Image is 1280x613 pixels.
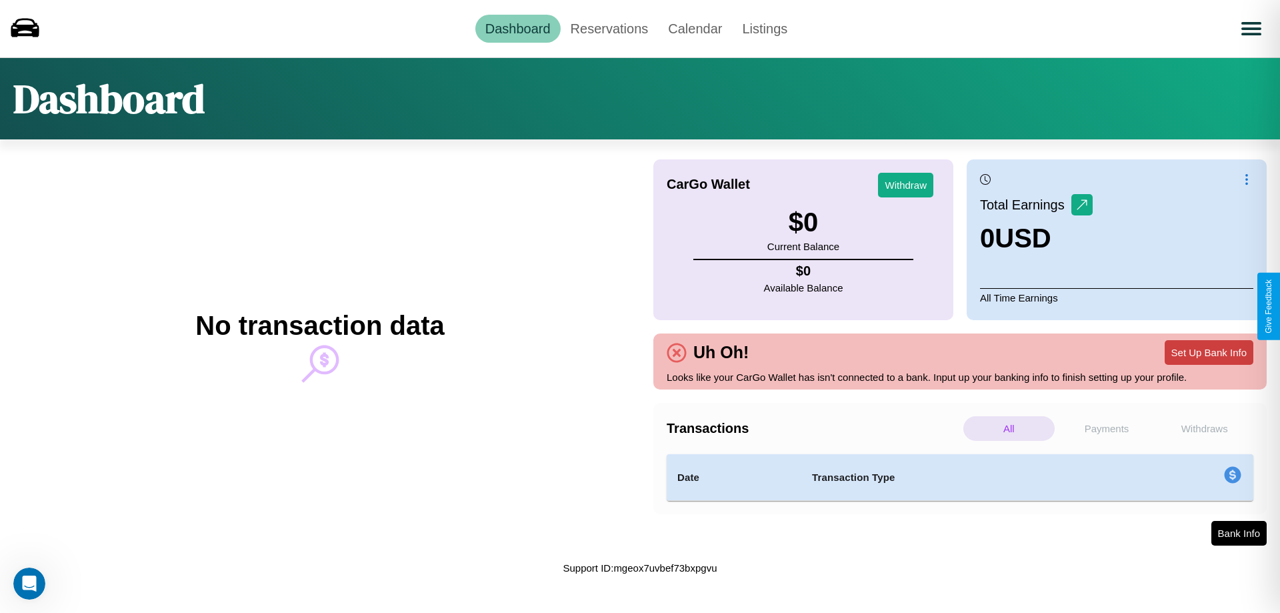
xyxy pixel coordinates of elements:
[687,343,755,362] h4: Uh Oh!
[1233,10,1270,47] button: Open menu
[1264,279,1273,334] div: Give Feedback
[667,177,750,192] h4: CarGo Wallet
[667,368,1253,386] p: Looks like your CarGo Wallet has isn't connected to a bank. Input up your banking info to finish ...
[1159,416,1250,441] p: Withdraws
[658,15,732,43] a: Calendar
[195,311,444,341] h2: No transaction data
[764,279,843,297] p: Available Balance
[667,454,1253,501] table: simple table
[732,15,797,43] a: Listings
[561,15,659,43] a: Reservations
[677,470,791,486] h4: Date
[1211,521,1267,546] button: Bank Info
[13,71,205,126] h1: Dashboard
[980,223,1093,253] h3: 0 USD
[764,263,843,279] h4: $ 0
[812,470,1115,486] h4: Transaction Type
[563,559,717,577] p: Support ID: mgeox7uvbef73bxpgvu
[980,288,1253,307] p: All Time Earnings
[13,568,45,600] iframe: Intercom live chat
[1165,340,1253,365] button: Set Up Bank Info
[963,416,1055,441] p: All
[767,237,839,255] p: Current Balance
[980,193,1071,217] p: Total Earnings
[475,15,561,43] a: Dashboard
[667,421,960,436] h4: Transactions
[1061,416,1153,441] p: Payments
[878,173,933,197] button: Withdraw
[767,207,839,237] h3: $ 0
